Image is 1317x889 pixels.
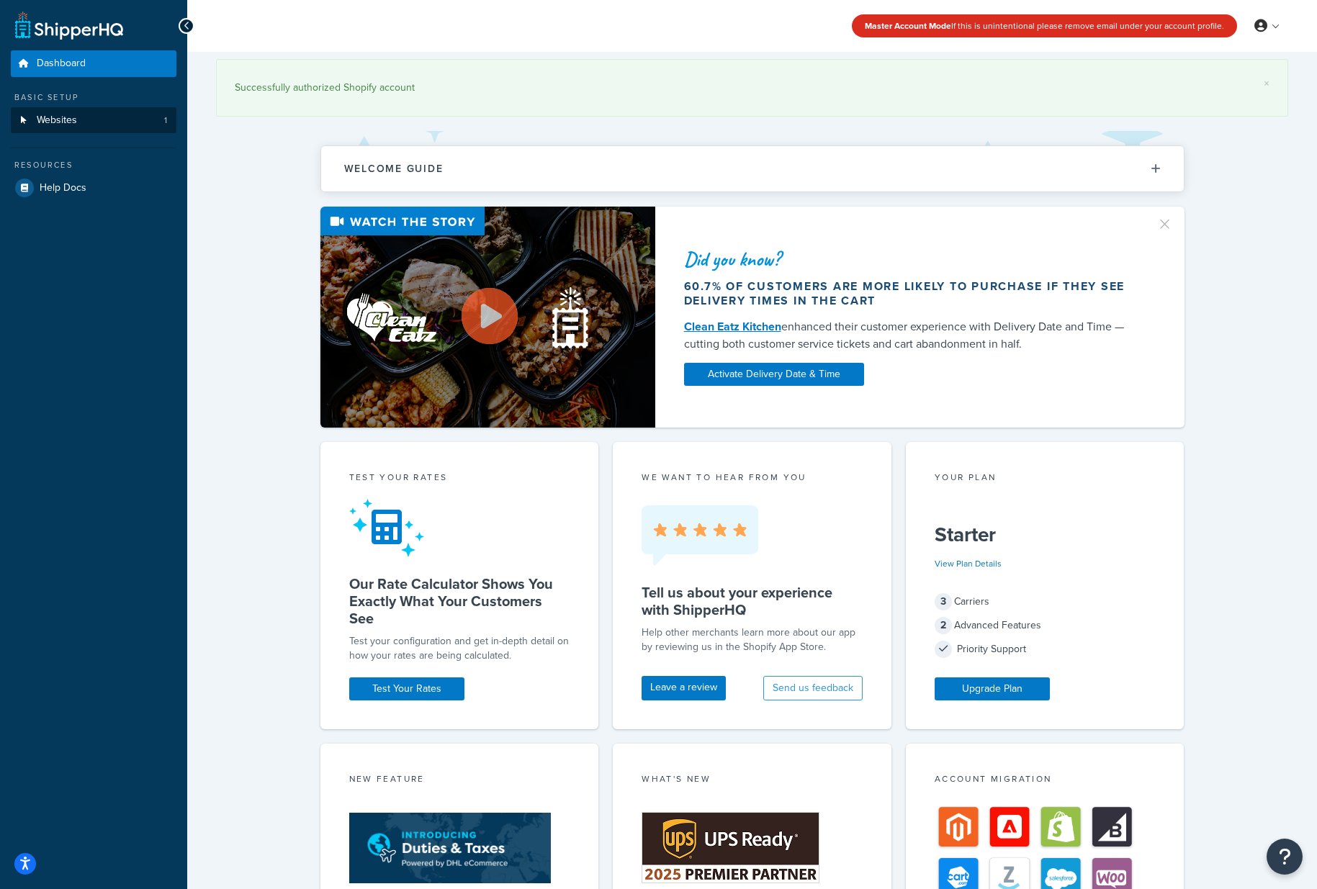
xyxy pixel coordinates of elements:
div: Account Migration [935,772,1156,789]
a: Upgrade Plan [935,677,1050,700]
div: Test your configuration and get in-depth detail on how your rates are being calculated. [349,634,570,663]
div: Resources [11,159,176,171]
a: View Plan Details [935,557,1002,570]
img: Video thumbnail [320,207,655,428]
a: Leave a review [642,676,726,700]
div: enhanced their customer experience with Delivery Date and Time — cutting both customer service ti... [684,318,1139,353]
a: × [1264,78,1269,89]
div: New Feature [349,772,570,789]
a: Dashboard [11,50,176,77]
div: If this is unintentional please remove email under your account profile. [852,14,1237,37]
a: Activate Delivery Date & Time [684,363,864,386]
li: Websites [11,107,176,134]
p: Help other merchants learn more about our app by reviewing us in the Shopify App Store. [642,626,863,654]
h5: Starter [935,523,1156,546]
button: Welcome Guide [321,146,1184,191]
button: Open Resource Center [1267,839,1303,875]
strong: Master Account Mode [865,19,951,32]
span: 1 [164,114,167,127]
a: Clean Eatz Kitchen [684,318,781,335]
div: Priority Support [935,639,1156,659]
div: Your Plan [935,471,1156,487]
a: Test Your Rates [349,677,464,700]
span: 2 [935,617,952,634]
h5: Tell us about your experience with ShipperHQ [642,584,863,618]
div: Successfully authorized Shopify account [235,78,1269,98]
span: Help Docs [40,182,86,194]
div: Advanced Features [935,615,1156,636]
a: Websites1 [11,107,176,134]
div: Carriers [935,592,1156,612]
div: What's New [642,772,863,789]
div: Basic Setup [11,91,176,104]
span: Dashboard [37,58,86,70]
a: Help Docs [11,175,176,201]
h5: Our Rate Calculator Shows You Exactly What Your Customers See [349,575,570,627]
button: Send us feedback [763,676,863,700]
div: Test your rates [349,471,570,487]
h2: Welcome Guide [344,163,444,174]
p: we want to hear from you [642,471,863,484]
span: Websites [37,114,77,127]
span: 3 [935,593,952,610]
div: Did you know? [684,249,1139,269]
div: 60.7% of customers are more likely to purchase if they see delivery times in the cart [684,279,1139,308]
